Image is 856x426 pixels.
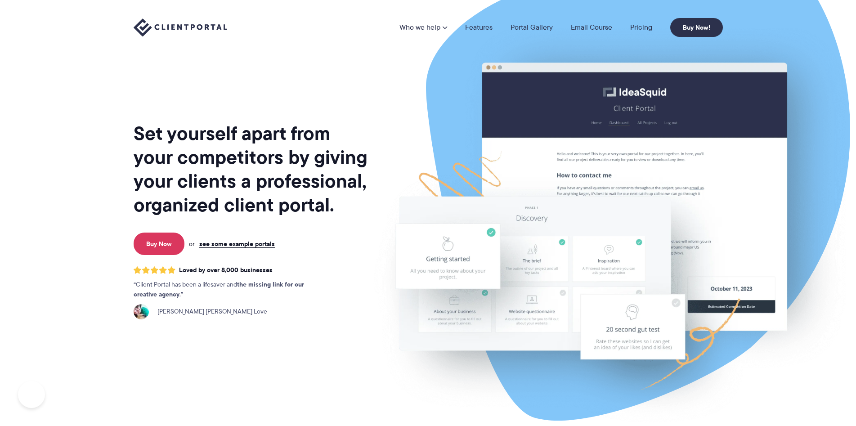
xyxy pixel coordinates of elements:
a: Pricing [630,24,652,31]
a: Buy Now! [670,18,723,37]
span: [PERSON_NAME] [PERSON_NAME] Love [152,307,267,317]
a: Email Course [571,24,612,31]
a: Buy Now [134,233,184,255]
a: Who we help [399,24,447,31]
strong: the missing link for our creative agency [134,279,304,299]
p: Client Portal has been a lifesaver and . [134,280,323,300]
a: Features [465,24,493,31]
span: Loved by over 8,000 businesses [179,266,273,274]
iframe: Toggle Customer Support [18,381,45,408]
a: see some example portals [199,240,275,248]
span: or [189,240,195,248]
h1: Set yourself apart from your competitors by giving your clients a professional, organized client ... [134,121,369,217]
a: Portal Gallery [511,24,553,31]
